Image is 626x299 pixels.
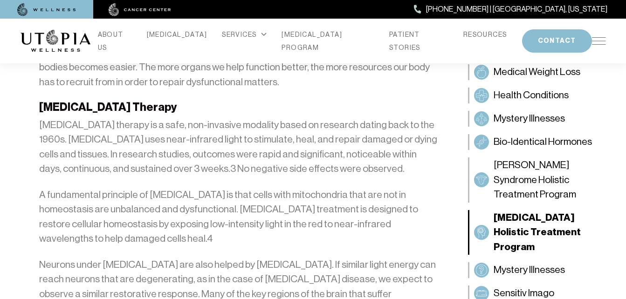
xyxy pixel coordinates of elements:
span: Mystery Illnesses [494,111,565,126]
p: [MEDICAL_DATA] therapy is a safe, non-invasive modality based on research dating back to the 1960... [39,118,438,177]
a: [PHONE_NUMBER] | [GEOGRAPHIC_DATA], [US_STATE] [414,3,607,15]
img: Health Conditions [476,90,487,101]
p: A fundamental principle of [MEDICAL_DATA] is that cells with mitochondria that are not in homeost... [39,188,438,246]
a: Medical Weight LossMedical Weight Loss [468,64,606,80]
a: Health ConditionsHealth Conditions [468,88,606,103]
a: [MEDICAL_DATA] [147,28,207,41]
button: CONTACT [522,29,592,53]
span: [PERSON_NAME] Syndrome Holistic Treatment Program [494,158,601,202]
a: ABOUT US [98,28,132,54]
a: Mystery IllnessesMystery Illnesses [468,111,606,127]
span: [PHONE_NUMBER] | [GEOGRAPHIC_DATA], [US_STATE] [426,3,607,15]
a: [MEDICAL_DATA] PROGRAM [282,28,374,54]
span: Health Conditions [494,88,569,103]
span: Bio-Identical Hormones [494,135,592,149]
a: Sjögren’s Syndrome Holistic Treatment Program[PERSON_NAME] Syndrome Holistic Treatment Program [468,157,606,203]
div: SERVICES [222,28,267,41]
img: logo [21,30,90,52]
span: Mystery Illnesses [494,263,565,278]
strong: [MEDICAL_DATA] Therapy [39,101,177,114]
img: Mystery Illnesses [476,113,487,124]
a: RESOURCES [463,28,507,41]
span: Medical Weight Loss [494,65,580,80]
img: Bio-Identical Hormones [476,136,487,148]
span: [MEDICAL_DATA] Holistic Treatment Program [494,211,601,255]
a: Bio-Identical HormonesBio-Identical Hormones [468,134,606,150]
a: PATIENT STORIES [389,28,448,54]
img: Sensitiv Imago [476,288,487,299]
img: wellness [17,3,76,16]
img: Dementia Holistic Treatment Program [476,227,487,238]
img: Sjögren’s Syndrome Holistic Treatment Program [476,174,487,185]
img: icon-hamburger [592,37,606,45]
a: Dementia Holistic Treatment Program[MEDICAL_DATA] Holistic Treatment Program [468,210,606,255]
a: Mystery IllnessesMystery Illnesses [468,262,606,278]
img: cancer center [109,3,171,16]
img: Medical Weight Loss [476,67,487,78]
img: Mystery Illnesses [476,265,487,276]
